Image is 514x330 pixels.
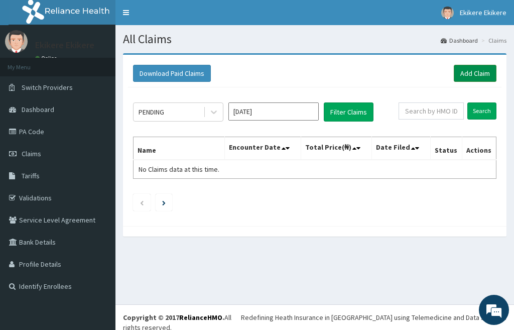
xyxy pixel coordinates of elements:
th: Total Price(₦) [301,137,372,160]
a: Next page [162,198,166,207]
img: User Image [441,7,454,19]
a: Previous page [140,198,144,207]
button: Filter Claims [324,102,373,122]
th: Date Filed [372,137,431,160]
a: Add Claim [454,65,496,82]
input: Select Month and Year [228,102,319,121]
span: Ekikere Ekikere [460,8,506,17]
span: Switch Providers [22,83,73,92]
th: Name [134,137,225,160]
span: No Claims data at this time. [139,165,219,174]
span: Claims [22,149,41,158]
p: Ekikere Ekikere [35,41,94,50]
div: Redefining Heath Insurance in [GEOGRAPHIC_DATA] using Telemedicine and Data Science! [241,312,506,322]
a: RelianceHMO [179,313,222,322]
li: Claims [479,36,506,45]
h1: All Claims [123,33,506,46]
img: User Image [5,30,28,53]
input: Search by HMO ID [399,102,464,120]
button: Download Paid Claims [133,65,211,82]
a: Online [35,55,59,62]
div: PENDING [139,107,164,117]
th: Status [431,137,462,160]
span: Dashboard [22,105,54,114]
th: Actions [462,137,496,160]
input: Search [467,102,496,120]
span: Tariffs [22,171,40,180]
a: Dashboard [441,36,478,45]
strong: Copyright © 2017 . [123,313,224,322]
th: Encounter Date [225,137,301,160]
